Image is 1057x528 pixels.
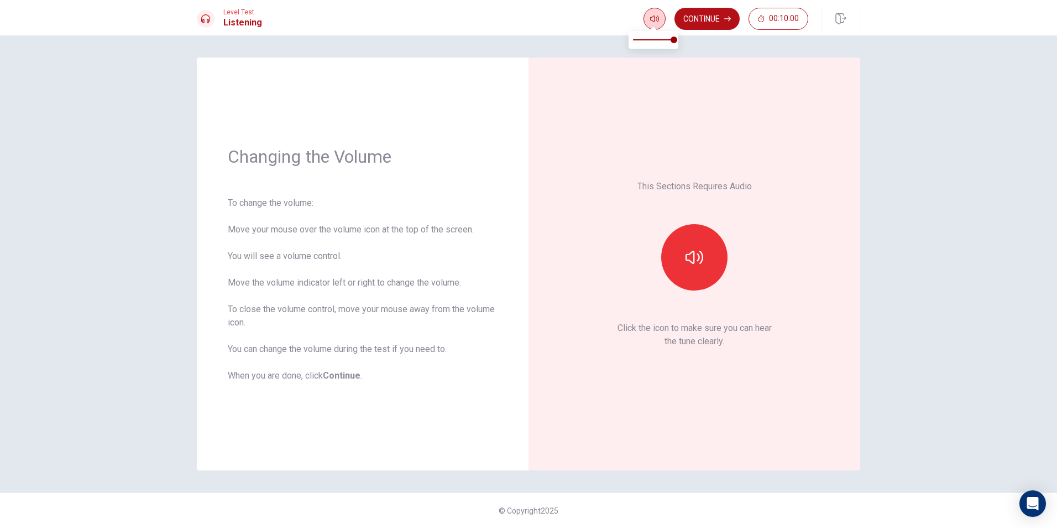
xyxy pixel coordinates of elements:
[228,146,498,168] h1: Changing the Volume
[223,16,262,29] h1: Listening
[323,370,360,381] b: Continue
[637,180,752,193] p: This Sections Requires Audio
[499,506,558,515] span: © Copyright 2025
[749,8,808,30] button: 00:10:00
[674,8,740,30] button: Continue
[618,322,772,348] p: Click the icon to make sure you can hear the tune clearly.
[223,8,262,16] span: Level Test
[228,196,498,382] div: To change the volume: Move your mouse over the volume icon at the top of the screen. You will see...
[769,14,799,23] span: 00:10:00
[1019,490,1046,517] div: Open Intercom Messenger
